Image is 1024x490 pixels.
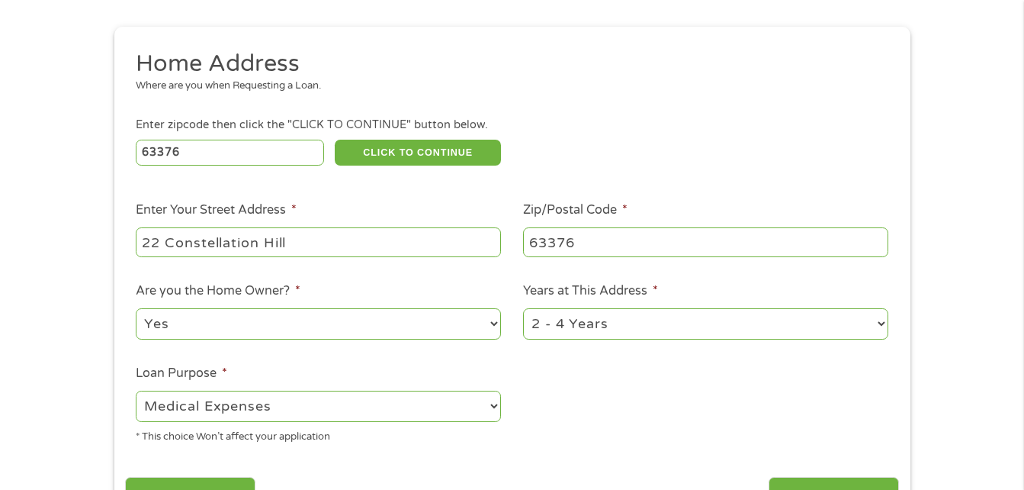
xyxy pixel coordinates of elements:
[136,79,877,94] div: Where are you when Requesting a Loan.
[136,49,877,79] h2: Home Address
[136,424,501,445] div: * This choice Won’t affect your application
[136,283,300,299] label: Are you the Home Owner?
[136,202,297,218] label: Enter Your Street Address
[136,366,227,382] label: Loan Purpose
[523,283,658,299] label: Years at This Address
[523,202,628,218] label: Zip/Postal Code
[136,140,324,166] input: Enter Zipcode (e.g 01510)
[136,117,888,134] div: Enter zipcode then click the "CLICK TO CONTINUE" button below.
[136,227,501,256] input: 1 Main Street
[335,140,501,166] button: CLICK TO CONTINUE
